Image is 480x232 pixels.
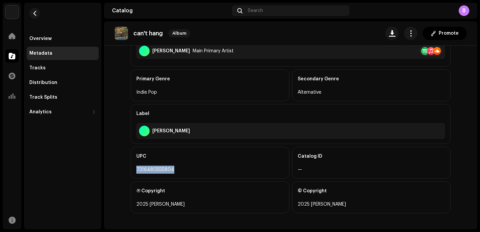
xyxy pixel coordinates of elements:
[136,147,284,166] div: UPC
[152,128,190,134] div: [PERSON_NAME]
[298,70,445,88] div: Secondary Genre
[29,109,52,115] div: Analytics
[27,105,99,119] re-m-nav-dropdown: Analytics
[27,61,99,75] re-m-nav-item: Tracks
[136,104,445,123] div: Label
[27,76,99,89] re-m-nav-item: Distribution
[136,200,284,208] div: 2025 [PERSON_NAME]
[423,27,467,40] button: Promote
[298,147,445,166] div: Catalog ID
[298,182,445,200] div: © Copyright
[29,80,57,85] div: Distribution
[298,166,445,174] div: —
[136,182,284,200] div: Ⓟ Copyright
[27,91,99,104] re-m-nav-item: Track Splits
[27,47,99,60] re-m-nav-item: Metadata
[29,95,57,100] div: Track Splits
[136,70,284,88] div: Primary Genre
[248,8,263,13] span: Search
[136,166,284,174] div: 7316480555804
[298,200,445,208] div: 2025 [PERSON_NAME]
[115,27,128,40] img: d3d18787-5328-442a-a9ba-b3f939763f68
[439,27,459,40] span: Promote
[5,5,19,19] img: 34f81ff7-2202-4073-8c5d-62963ce809f3
[133,30,163,37] p: can't hang
[459,5,469,16] div: B
[27,32,99,45] re-m-nav-item: Overview
[298,88,445,96] div: Alternative
[29,51,52,56] div: Metadata
[29,36,52,41] div: Overview
[168,29,190,37] span: Album
[193,48,234,54] div: Main Primary Artist
[136,88,284,96] div: Indie Pop
[112,8,229,13] div: Catalog
[29,65,46,71] div: Tracks
[152,48,190,54] div: [PERSON_NAME]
